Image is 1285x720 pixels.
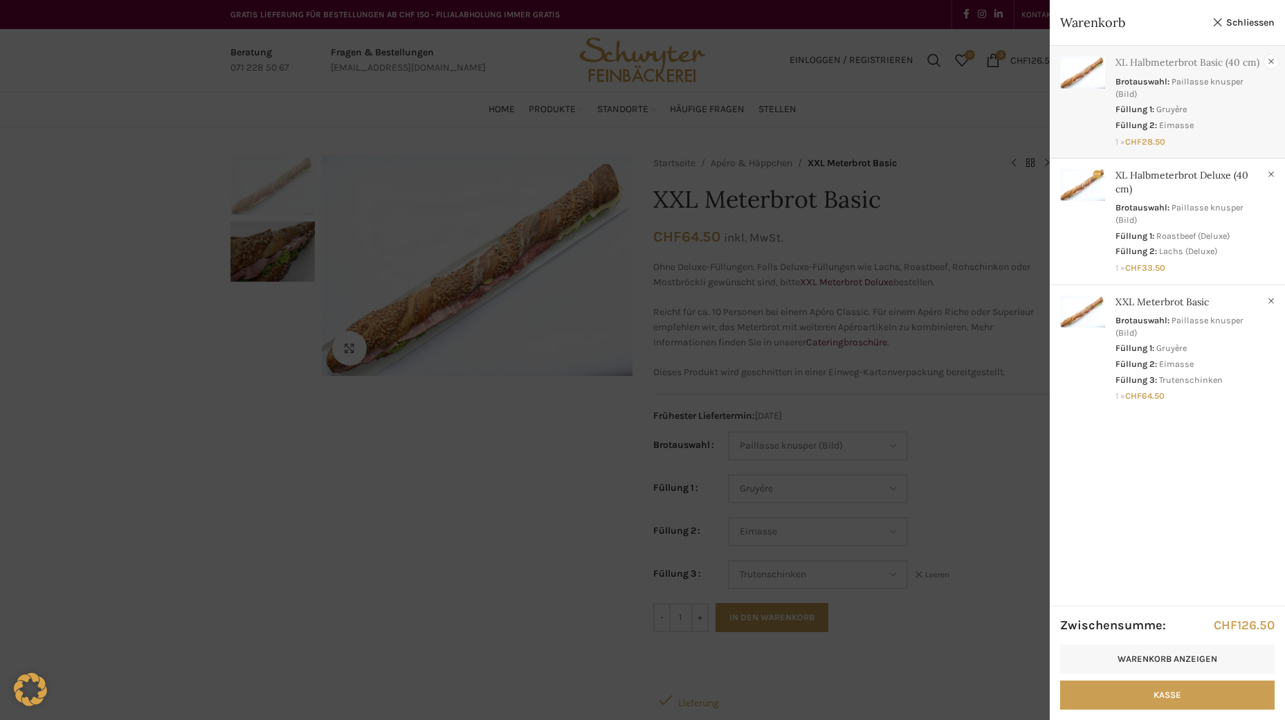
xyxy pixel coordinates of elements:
a: XL Halbmeterbrot Basic (40 cm) aus Warenkorb entfernen [1264,55,1278,69]
strong: Zwischensumme: [1060,617,1166,634]
span: CHF [1214,618,1237,633]
a: Kasse [1060,681,1275,710]
a: Anzeigen [1050,159,1285,278]
a: Warenkorb anzeigen [1060,645,1275,674]
a: XXL Meterbrot Basic aus Warenkorb entfernen [1264,294,1278,308]
a: Schliessen [1212,14,1275,31]
a: XL Halbmeterbrot Deluxe (40 cm) aus Warenkorb entfernen [1264,168,1278,181]
a: Anzeigen [1050,46,1285,152]
a: Anzeigen [1050,285,1285,407]
span: Warenkorb [1060,14,1205,31]
bdi: 126.50 [1214,618,1275,633]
